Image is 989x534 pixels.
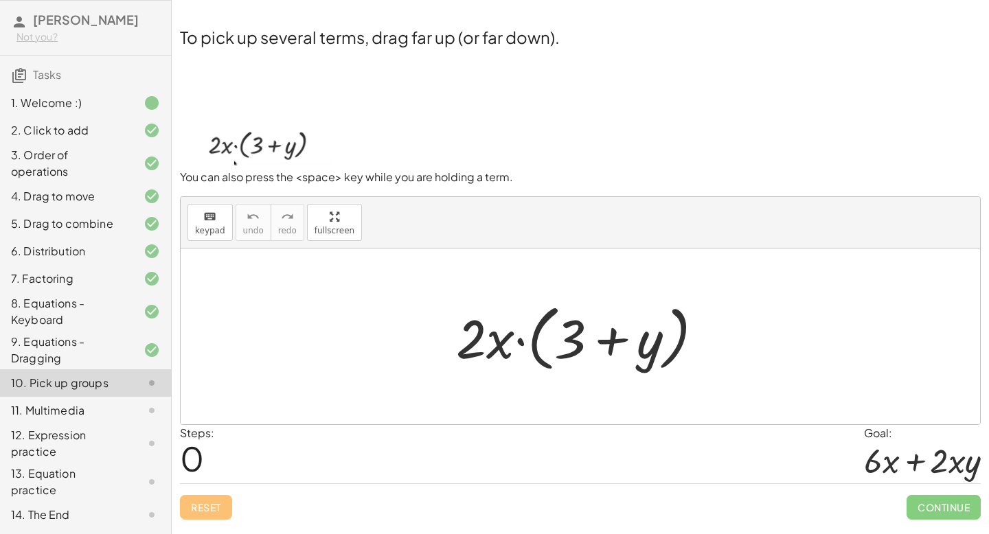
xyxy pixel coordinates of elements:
label: Steps: [180,426,214,440]
i: undo [247,209,260,225]
i: redo [281,209,294,225]
i: Task finished and correct. [144,122,160,139]
button: keyboardkeypad [187,204,233,241]
i: Task finished and correct. [144,155,160,172]
span: [PERSON_NAME] [33,12,139,27]
i: Task not started. [144,402,160,419]
p: You can also press the <space> key while you are holding a term. [180,170,981,185]
span: undo [243,226,264,235]
span: keypad [195,226,225,235]
div: 9. Equations - Dragging [11,334,122,367]
button: redoredo [271,204,304,241]
i: Task finished and correct. [144,243,160,259]
div: 2. Click to add [11,122,122,139]
i: Task not started. [144,507,160,523]
i: Task not started. [144,375,160,391]
div: 10. Pick up groups [11,375,122,391]
i: Task finished and correct. [144,342,160,358]
div: 14. The End [11,507,122,523]
span: fullscreen [315,226,354,235]
span: redo [278,226,297,235]
h2: To pick up several terms, drag far up (or far down). [180,25,981,49]
div: 8. Equations - Keyboard [11,295,122,328]
span: 0 [180,437,204,479]
div: 11. Multimedia [11,402,122,419]
i: Task finished and correct. [144,270,160,287]
span: Tasks [33,67,61,82]
div: 1. Welcome :) [11,95,122,111]
i: Task finished and correct. [144,216,160,232]
div: Not you? [16,30,160,44]
div: 13. Equation practice [11,465,122,498]
img: 7082fc1485faebb9b7af93849eb8fc5ffd41b57dcc94cb7c7bb5916beca3cf65.webp [180,49,332,165]
div: 6. Distribution [11,243,122,259]
i: Task not started. [144,435,160,452]
div: Goal: [864,425,981,441]
div: 12. Expression practice [11,427,122,460]
i: Task not started. [144,474,160,490]
div: 4. Drag to move [11,188,122,205]
i: keyboard [203,209,216,225]
i: Task finished and correct. [144,188,160,205]
i: Task finished and correct. [144,303,160,320]
div: 3. Order of operations [11,147,122,180]
i: Task finished. [144,95,160,111]
div: 5. Drag to combine [11,216,122,232]
button: undoundo [236,204,271,241]
button: fullscreen [307,204,362,241]
div: 7. Factoring [11,270,122,287]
